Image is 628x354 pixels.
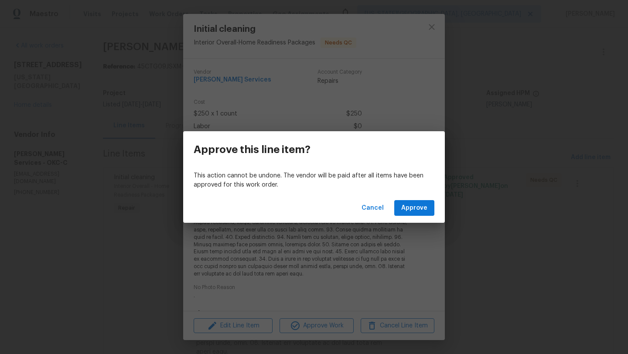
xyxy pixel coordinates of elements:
[194,171,434,190] p: This action cannot be undone. The vendor will be paid after all items have been approved for this...
[194,143,311,156] h3: Approve this line item?
[401,203,427,214] span: Approve
[394,200,434,216] button: Approve
[358,200,387,216] button: Cancel
[362,203,384,214] span: Cancel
